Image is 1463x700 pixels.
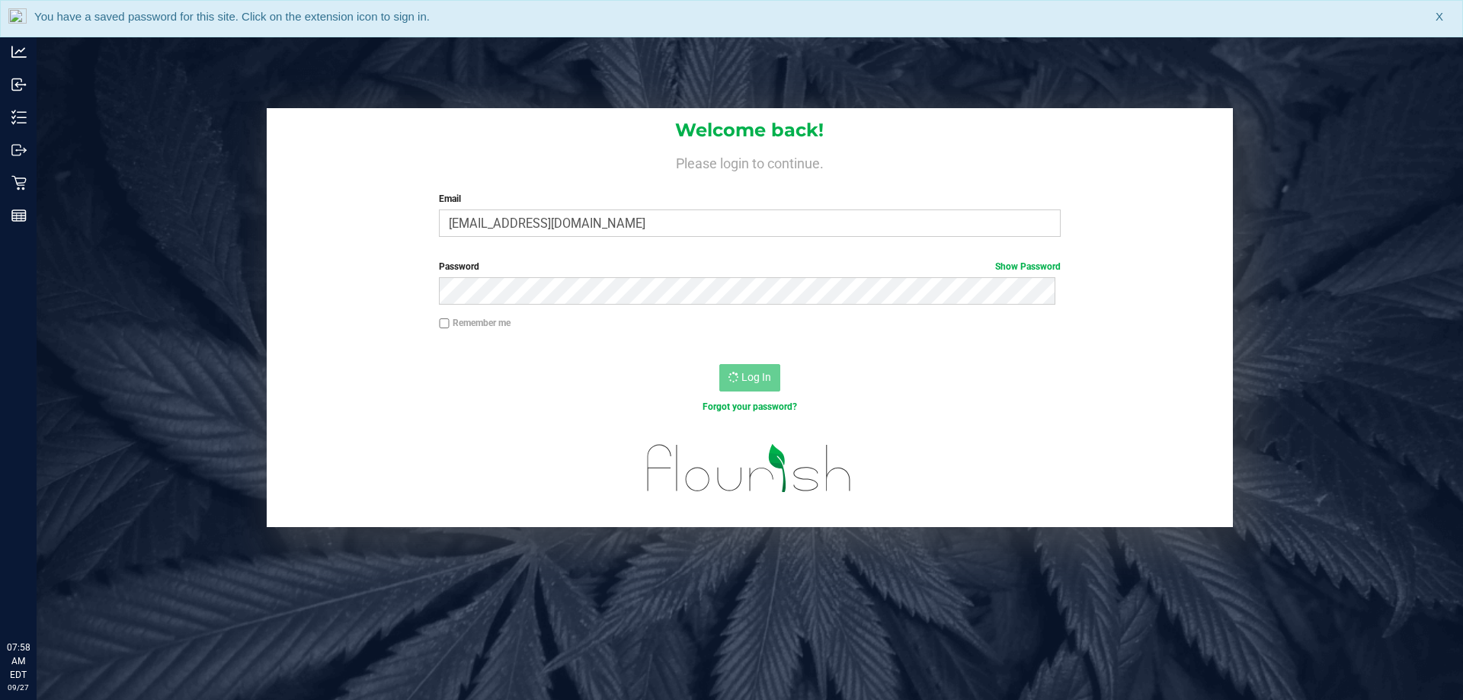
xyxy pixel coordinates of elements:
[8,8,27,29] img: notLoggedInIcon.png
[439,261,479,272] span: Password
[7,641,30,682] p: 07:58 AM EDT
[703,401,797,412] a: Forgot your password?
[34,10,430,23] span: You have a saved password for this site. Click on the extension icon to sign in.
[995,261,1061,272] a: Show Password
[11,77,27,92] inline-svg: Inbound
[267,152,1233,171] h4: Please login to continue.
[11,44,27,59] inline-svg: Analytics
[439,316,511,330] label: Remember me
[439,192,1060,206] label: Email
[629,430,870,507] img: flourish_logo.svg
[11,142,27,158] inline-svg: Outbound
[7,682,30,693] p: 09/27
[11,110,27,125] inline-svg: Inventory
[267,120,1233,140] h1: Welcome back!
[11,175,27,190] inline-svg: Retail
[741,371,771,383] span: Log In
[1436,8,1443,26] span: X
[439,318,450,329] input: Remember me
[719,364,780,392] button: Log In
[11,208,27,223] inline-svg: Reports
